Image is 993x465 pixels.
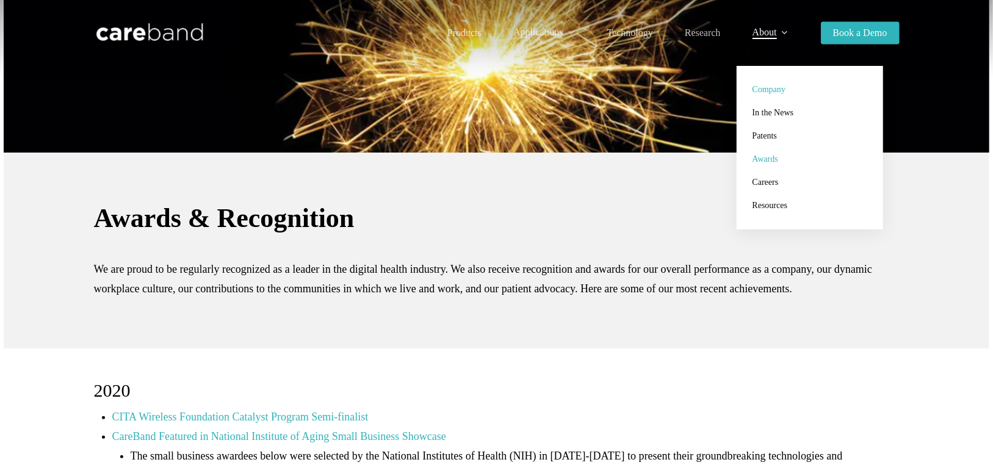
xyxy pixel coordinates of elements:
[112,411,369,423] a: CITA Wireless Foundation Catalyst Program Semi-finalist
[753,108,794,117] span: In the News
[749,171,871,194] a: Careers
[833,27,887,38] span: Book a Demo
[685,28,721,38] a: Research
[749,101,871,124] a: In the News
[821,28,900,38] a: Book a Demo
[685,27,721,38] span: Research
[753,154,778,164] span: Awards
[749,148,871,171] a: Awards
[513,27,563,37] span: Applications
[753,201,788,210] span: Resources
[753,27,777,37] span: About
[753,178,779,187] span: Careers
[94,259,900,298] p: We are proud to be regularly recognized as a leader in the digital health industry. We also recei...
[447,27,482,38] span: Products
[447,28,482,38] a: Products
[607,27,653,38] span: Technology
[749,124,871,148] a: Patents
[753,131,777,140] span: Patents
[94,380,131,400] span: 2020
[513,27,576,38] a: Applications
[749,78,871,101] a: Company
[94,203,355,233] span: Awards & Recognition
[607,28,653,38] a: Technology
[749,194,871,217] a: Resources
[753,85,785,94] span: Company
[112,430,446,442] a: CareBand Featured in National Institute of Aging Small Business Showcase
[753,27,789,38] a: About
